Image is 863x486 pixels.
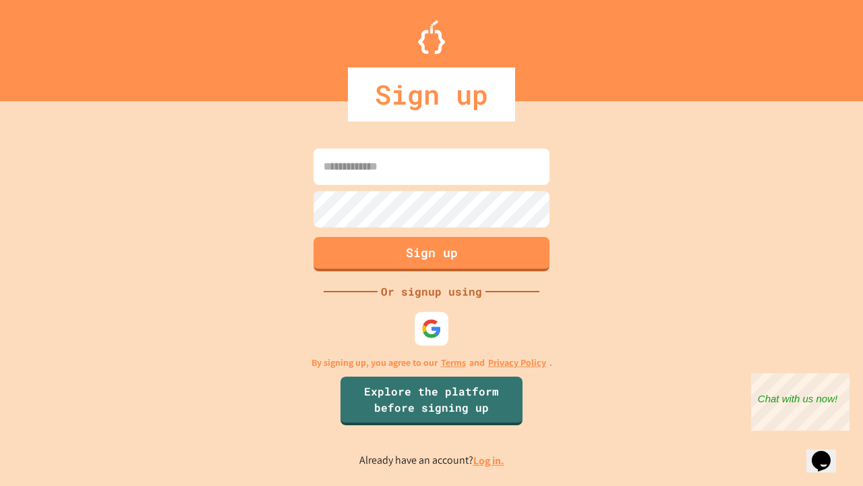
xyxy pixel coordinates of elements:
iframe: chat widget [806,432,850,473]
div: Sign up [348,67,515,122]
a: Privacy Policy [488,356,546,370]
a: Explore the platform before signing up [340,377,523,425]
iframe: chat widget [751,373,850,431]
p: By signing up, you agree to our and . [311,356,552,370]
button: Sign up [314,237,549,271]
p: Already have an account? [359,452,504,469]
img: google-icon.svg [421,319,442,339]
img: Logo.svg [418,20,445,54]
div: Or signup using [378,283,485,300]
a: Terms [441,356,466,370]
a: Log in. [473,454,504,468]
